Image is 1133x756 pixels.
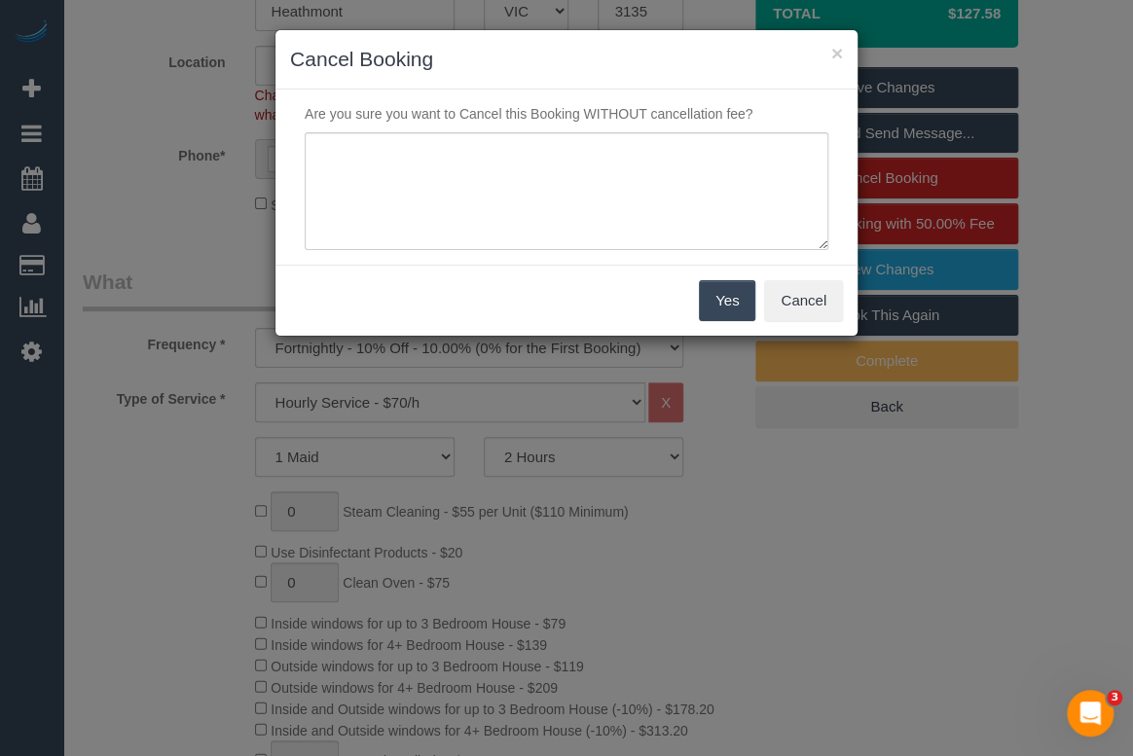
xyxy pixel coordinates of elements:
button: × [831,43,843,63]
span: 3 [1107,690,1122,705]
sui-modal: Cancel Booking [275,30,858,336]
h3: Cancel Booking [290,45,843,74]
p: Are you sure you want to Cancel this Booking WITHOUT cancellation fee? [290,104,843,124]
button: Yes [699,280,755,321]
button: Cancel [764,280,843,321]
iframe: Intercom live chat [1067,690,1114,737]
